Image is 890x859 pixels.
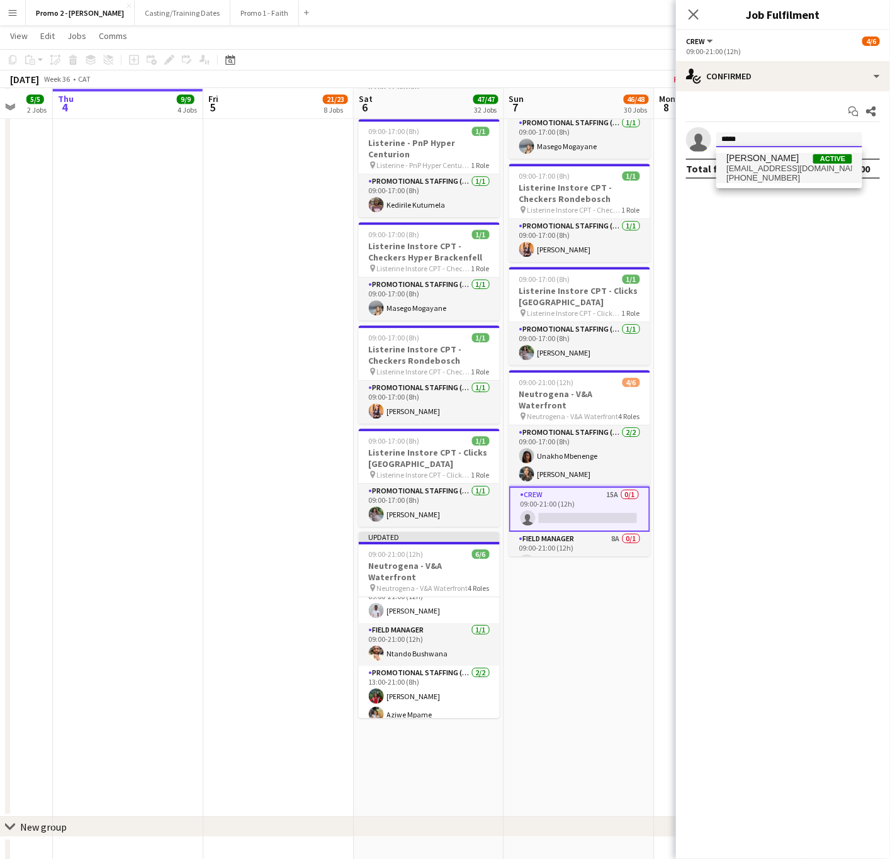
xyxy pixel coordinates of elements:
[471,264,490,273] span: 1 Role
[624,94,649,104] span: 46/48
[359,447,500,469] h3: Listerine Instore CPT - Clicks [GEOGRAPHIC_DATA]
[359,240,500,263] h3: Listerine Instore CPT - Checkers Hyper Brackenfell
[359,532,500,542] div: Updated
[377,367,471,376] span: Listerine Instore CPT - Checkers Rondebosch
[206,100,218,115] span: 5
[359,532,500,718] app-job-card: Updated09:00-21:00 (12h)6/6Neutrogena - V&A Waterfront Neutrogena - V&A Waterfront4 Roles09:00-17...
[472,126,490,136] span: 1/1
[369,549,424,559] span: 09:00-21:00 (12h)
[78,74,91,84] div: CAT
[472,333,490,342] span: 1/1
[27,105,47,115] div: 2 Jobs
[519,171,570,181] span: 09:00-17:00 (8h)
[686,36,705,46] span: Crew
[62,28,91,44] a: Jobs
[622,171,640,181] span: 1/1
[369,333,420,342] span: 09:00-17:00 (8h)
[686,36,715,46] button: Crew
[471,160,490,170] span: 1 Role
[94,28,132,44] a: Comms
[357,100,373,115] span: 6
[377,583,468,593] span: Neutrogena - V&A Waterfront
[56,100,74,115] span: 4
[471,367,490,376] span: 1 Role
[324,105,347,115] div: 8 Jobs
[622,274,640,284] span: 1/1
[10,30,28,42] span: View
[177,94,194,104] span: 9/9
[474,105,498,115] div: 32 Jobs
[527,308,622,318] span: Listerine Instore CPT - Clicks [GEOGRAPHIC_DATA]
[230,1,299,25] button: Promo 1 - Faith
[359,484,500,527] app-card-role: Promotional Staffing (Brand Ambassadors)1/109:00-17:00 (8h)[PERSON_NAME]
[473,94,499,104] span: 47/47
[359,325,500,424] app-job-card: 09:00-17:00 (8h)1/1Listerine Instore CPT - Checkers Rondebosch Listerine Instore CPT - Checkers R...
[509,219,650,262] app-card-role: Promotional Staffing (Brand Ambassadors)1/109:00-17:00 (8h)[PERSON_NAME]
[359,381,500,424] app-card-role: Promotional Staffing (Brand Ambassadors)1/109:00-17:00 (8h)[PERSON_NAME]
[519,378,574,387] span: 09:00-21:00 (12h)
[369,126,420,136] span: 09:00-17:00 (8h)
[813,154,852,164] span: Active
[660,93,676,104] span: Mon
[862,36,880,46] span: 4/6
[527,412,619,421] span: Neutrogena - V&A Waterfront
[5,28,33,44] a: View
[472,436,490,446] span: 1/1
[509,182,650,205] h3: Listerine Instore CPT - Checkers Rondebosch
[509,370,650,556] app-job-card: 09:00-21:00 (12h)4/6Neutrogena - V&A Waterfront Neutrogena - V&A Waterfront4 RolesPromotional Sta...
[369,230,420,239] span: 09:00-17:00 (8h)
[359,278,500,320] app-card-role: Promotional Staffing (Brand Ambassadors)1/109:00-17:00 (8h)Masego Mogayane
[58,93,74,104] span: Thu
[35,28,60,44] a: Edit
[472,230,490,239] span: 1/1
[527,205,622,215] span: Listerine Instore CPT - Checkers Rondebosch
[676,61,890,91] div: Confirmed
[509,164,650,262] app-job-card: 09:00-17:00 (8h)1/1Listerine Instore CPT - Checkers Rondebosch Listerine Instore CPT - Checkers R...
[472,549,490,559] span: 6/6
[471,470,490,480] span: 1 Role
[622,378,640,387] span: 4/6
[20,821,67,833] div: New group
[26,94,44,104] span: 5/5
[509,93,524,104] span: Sun
[686,162,729,175] div: Total fee
[42,74,73,84] span: Week 36
[509,116,650,159] app-card-role: Promotional Staffing (Brand Ambassadors)1/109:00-17:00 (8h)Masego Mogayane
[509,388,650,411] h3: Neutrogena - V&A Waterfront
[359,222,500,320] app-job-card: 09:00-17:00 (8h)1/1Listerine Instore CPT - Checkers Hyper Brackenfell Listerine Instore CPT - Che...
[377,470,471,480] span: Listerine Instore CPT - Clicks [GEOGRAPHIC_DATA]
[509,532,650,575] app-card-role: Field Manager8A0/109:00-21:00 (12h)
[359,429,500,527] app-job-card: 09:00-17:00 (8h)1/1Listerine Instore CPT - Clicks [GEOGRAPHIC_DATA] Listerine Instore CPT - Click...
[359,623,500,666] app-card-role: Field Manager1/109:00-21:00 (12h)Ntando Bushwana
[99,30,127,42] span: Comms
[676,6,890,23] h3: Job Fulfilment
[658,100,676,115] span: 8
[359,666,500,727] app-card-role: Promotional Staffing (Brand Ambassadors)2/213:00-21:00 (8h)[PERSON_NAME]Aziwe Mpame
[26,1,135,25] button: Promo 2 - [PERSON_NAME]
[67,30,86,42] span: Jobs
[509,322,650,365] app-card-role: Promotional Staffing (Brand Ambassadors)1/109:00-17:00 (8h)[PERSON_NAME]
[668,71,734,87] button: Fix 19 errors
[726,164,852,174] span: shaneongansie1@gmail.com
[622,308,640,318] span: 1 Role
[507,100,524,115] span: 7
[323,94,348,104] span: 21/23
[468,583,490,593] span: 4 Roles
[135,1,230,25] button: Casting/Training Dates
[619,412,640,421] span: 4 Roles
[369,436,420,446] span: 09:00-17:00 (8h)
[509,486,650,532] app-card-role: Crew15A0/109:00-21:00 (12h)
[726,153,799,164] span: Shane Ongansie
[377,160,471,170] span: Listerine - PnP Hyper Centurion
[10,73,39,86] div: [DATE]
[359,119,500,217] div: 09:00-17:00 (8h)1/1Listerine - PnP Hyper Centurion Listerine - PnP Hyper Centurion1 RolePromotion...
[509,267,650,365] div: 09:00-17:00 (8h)1/1Listerine Instore CPT - Clicks [GEOGRAPHIC_DATA] Listerine Instore CPT - Click...
[359,344,500,366] h3: Listerine Instore CPT - Checkers Rondebosch
[519,274,570,284] span: 09:00-17:00 (8h)
[726,173,852,183] span: +27744783656
[359,560,500,583] h3: Neutrogena - V&A Waterfront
